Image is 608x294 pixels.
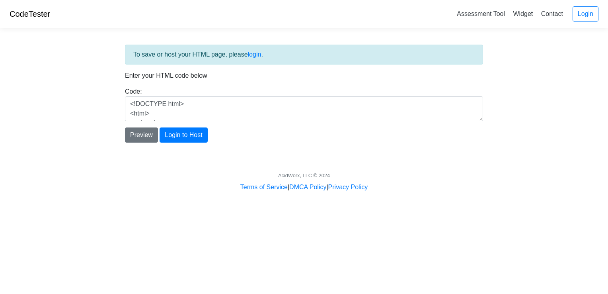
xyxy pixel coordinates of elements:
[125,45,483,65] div: To save or host your HTML page, please .
[289,184,326,190] a: DMCA Policy
[125,96,483,121] textarea: <!DOCTYPE html> <html> <head> <title>Test</title> </head> <body> <h1>Hello, world!</h1> </body> <...
[125,127,158,143] button: Preview
[538,7,566,20] a: Contact
[119,87,489,121] div: Code:
[125,71,483,80] p: Enter your HTML code below
[573,6,598,22] a: Login
[240,182,368,192] div: | |
[510,7,536,20] a: Widget
[248,51,261,58] a: login
[240,184,288,190] a: Terms of Service
[278,172,330,179] div: AcidWorx, LLC © 2024
[160,127,207,143] button: Login to Host
[10,10,50,18] a: CodeTester
[454,7,508,20] a: Assessment Tool
[328,184,368,190] a: Privacy Policy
